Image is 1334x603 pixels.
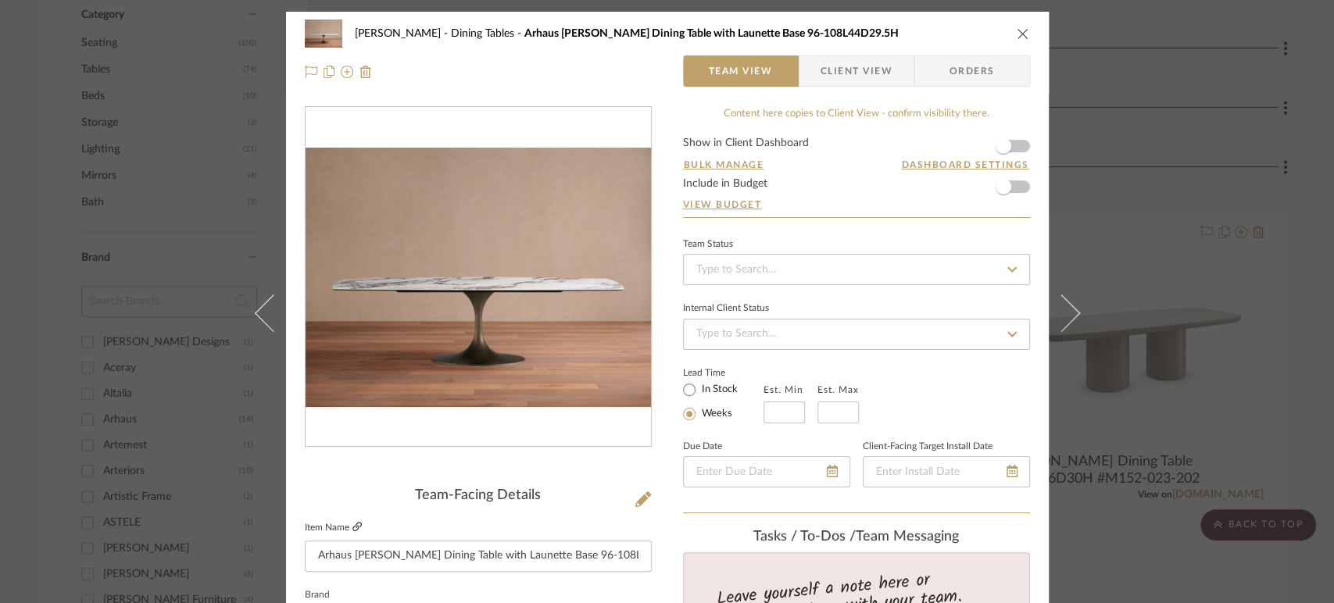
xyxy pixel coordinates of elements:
button: Bulk Manage [683,158,765,172]
label: Lead Time [683,366,764,380]
button: close [1016,27,1030,41]
label: Client-Facing Target Install Date [863,443,992,451]
label: Item Name [305,521,362,534]
label: Est. Min [764,384,803,395]
img: ac8e9e8a-8ce8-431a-a6f3-a7f159f27060_436x436.jpg [306,148,651,407]
span: Dining Tables [451,28,524,39]
mat-radio-group: Select item type [683,380,764,423]
img: Remove from project [359,66,372,78]
span: Orders [932,55,1012,87]
label: Brand [305,591,330,599]
div: Internal Client Status [683,305,769,312]
div: Team-Facing Details [305,487,652,505]
label: In Stock [699,383,738,397]
label: Due Date [683,443,722,451]
input: Type to Search… [683,254,1030,285]
label: Est. Max [817,384,859,395]
span: Tasks / To-Dos / [753,530,856,544]
div: Team Status [683,241,733,248]
input: Type to Search… [683,319,1030,350]
div: 0 [306,148,651,407]
input: Enter Item Name [305,541,652,572]
span: [PERSON_NAME] [355,28,451,39]
input: Enter Due Date [683,456,850,487]
span: Arhaus [PERSON_NAME] Dining Table with Launette Base 96-108L44D29.5H [524,28,899,39]
div: Content here copies to Client View - confirm visibility there. [683,106,1030,122]
span: Team View [709,55,773,87]
label: Weeks [699,407,732,421]
div: team Messaging [683,529,1030,546]
img: ac8e9e8a-8ce8-431a-a6f3-a7f159f27060_48x40.jpg [305,18,342,49]
a: View Budget [683,198,1030,211]
input: Enter Install Date [863,456,1030,487]
button: Dashboard Settings [901,158,1030,172]
span: Client View [821,55,892,87]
